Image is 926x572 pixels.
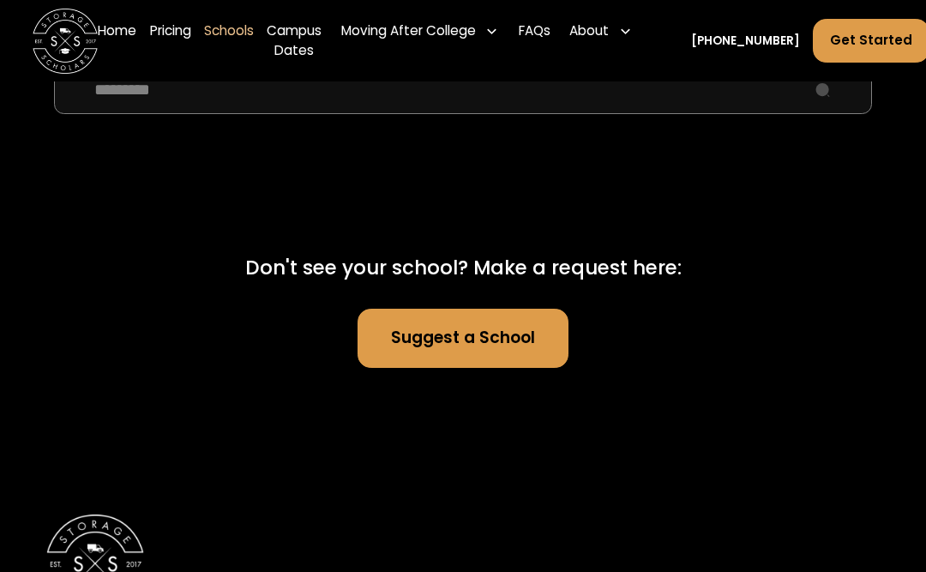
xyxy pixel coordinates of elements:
a: home [33,9,98,74]
a: Home [98,9,136,74]
img: Storage Scholars main logo [33,9,98,74]
form: School Select Form [33,65,893,188]
div: Moving After College [334,9,505,54]
a: [PHONE_NUMBER] [691,33,800,50]
a: Schools [204,9,254,74]
div: About [569,21,609,41]
div: Moving After College [341,21,476,41]
a: FAQs [519,9,550,74]
div: Don't see your school? Make a request here: [245,253,682,282]
a: Campus Dates [267,9,322,74]
a: Pricing [150,9,191,74]
a: Suggest a School [358,309,568,368]
div: About [563,9,639,54]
